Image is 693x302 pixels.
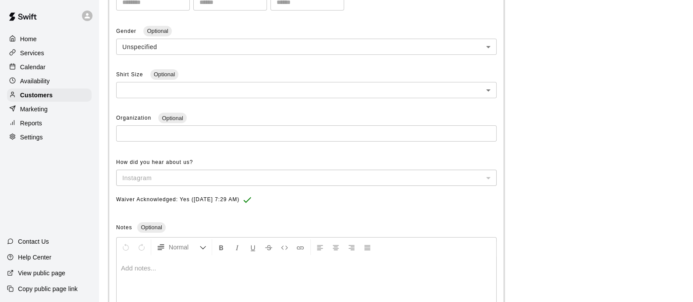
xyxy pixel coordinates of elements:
[118,239,133,255] button: Undo
[20,35,37,43] p: Home
[134,239,149,255] button: Redo
[116,159,193,165] span: How did you hear about us?
[230,239,245,255] button: Format Italics
[360,239,375,255] button: Justify Align
[7,89,92,102] a: Customers
[277,239,292,255] button: Insert Code
[116,28,138,34] span: Gender
[7,131,92,144] a: Settings
[344,239,359,255] button: Right Align
[7,46,92,60] a: Services
[169,243,199,252] span: Normal
[158,115,186,121] span: Optional
[116,170,497,186] div: Instagram
[293,239,308,255] button: Insert Link
[7,103,92,116] a: Marketing
[20,63,46,71] p: Calendar
[20,133,43,142] p: Settings
[18,284,78,293] p: Copy public page link
[18,253,51,262] p: Help Center
[20,77,50,85] p: Availability
[116,115,153,121] span: Organization
[7,75,92,88] a: Availability
[20,91,53,99] p: Customers
[143,28,171,34] span: Optional
[116,39,497,55] div: Unspecified
[261,239,276,255] button: Format Strikethrough
[153,239,210,255] button: Formatting Options
[150,71,178,78] span: Optional
[214,239,229,255] button: Format Bold
[18,269,65,277] p: View public page
[116,193,239,207] span: Waiver Acknowledged: Yes ([DATE] 7:29 AM)
[328,239,343,255] button: Center Align
[7,32,92,46] a: Home
[20,105,48,114] p: Marketing
[116,224,132,231] span: Notes
[116,71,145,78] span: Shirt Size
[20,119,42,128] p: Reports
[137,224,165,231] span: Optional
[313,239,327,255] button: Left Align
[7,117,92,130] a: Reports
[7,60,92,74] a: Calendar
[245,239,260,255] button: Format Underline
[18,237,49,246] p: Contact Us
[20,49,44,57] p: Services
